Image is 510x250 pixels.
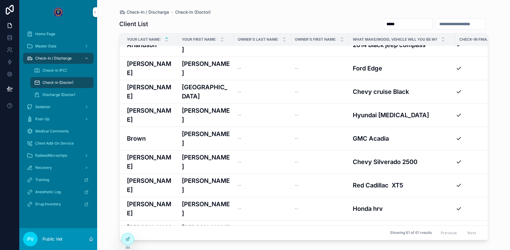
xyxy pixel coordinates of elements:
[182,129,230,148] a: [PERSON_NAME]
[353,111,429,120] h3: Hyundai [MEDICAL_DATA]
[295,136,298,141] span: --
[35,153,67,158] span: Rabies/Microchips
[127,153,175,171] a: [PERSON_NAME]
[238,183,241,188] span: --
[127,9,169,15] span: Check-In / Discharge
[127,134,146,143] h3: Brown
[35,190,61,194] span: Anesthetic Log
[182,59,230,77] h3: [PERSON_NAME]
[295,183,345,188] a: --
[295,136,345,141] a: --
[35,44,56,49] span: Master Data
[23,138,93,149] a: Client Add-On Service
[127,200,175,218] h3: [PERSON_NAME]
[238,183,287,188] a: --
[182,200,230,218] a: [PERSON_NAME]
[127,106,175,124] a: [PERSON_NAME]
[295,89,345,94] a: --
[127,83,175,101] a: [PERSON_NAME]
[127,59,175,77] a: [PERSON_NAME]
[35,117,49,122] span: Post-Op
[182,37,216,42] span: Your First Name:
[30,65,93,76] a: Check-In (PC)
[238,136,287,141] a: --
[35,141,74,146] span: Client Add-On Service
[35,165,52,170] span: Recovery
[390,231,432,235] span: Showing 61 of 61 results
[30,77,93,88] a: Check-In (Doctor)
[353,87,452,96] a: Chevy cruise Black
[353,64,382,73] h3: Ford Edge
[23,41,93,52] a: Master Data
[238,89,241,94] span: --
[295,66,298,71] span: --
[182,83,230,101] a: [GEOGRAPHIC_DATA]
[238,206,287,211] a: --
[23,29,93,39] a: Home Page
[295,159,298,164] span: --
[127,37,161,42] span: Your Last Name:
[35,202,61,207] span: Drug Inventory
[127,134,175,143] a: Brown
[182,106,230,124] a: [PERSON_NAME]
[30,89,93,100] a: Discharge (Doctor)
[182,223,230,241] a: [PERSON_NAME]
[127,176,175,194] a: [PERSON_NAME]
[238,159,287,164] a: --
[353,87,409,96] h3: Chevy cruise Black
[119,20,148,28] h1: Client List
[238,113,241,118] span: --
[295,113,345,118] a: --
[23,53,93,64] a: Check-In / Discharge
[127,223,175,241] a: [PERSON_NAME]
[182,153,230,171] a: [PERSON_NAME]
[238,136,241,141] span: --
[23,174,93,185] a: Training
[35,177,49,182] span: Training
[238,159,241,164] span: --
[238,66,287,71] a: --
[175,9,211,15] a: Check-In (Doctor)
[23,162,93,173] a: Recovery
[353,111,452,120] a: Hyundai [MEDICAL_DATA]
[295,37,336,42] span: Owner's First Name:
[35,32,55,36] span: Home Page
[238,206,241,211] span: --
[238,66,241,71] span: --
[23,101,93,112] a: Sedation
[42,68,67,73] span: Check-In (PC)
[23,150,93,161] a: Rabies/Microchips
[182,176,230,194] a: [PERSON_NAME]
[353,181,452,190] a: Red Cadillac XT5
[42,236,63,242] p: Public Vet
[295,159,345,164] a: --
[35,56,72,61] span: Check-In / Discharge
[27,235,34,243] span: PV
[23,199,93,210] a: Drug Inventory
[353,204,452,213] a: Honda hrv
[295,206,345,211] a: --
[23,187,93,197] a: Anesthetic Log
[353,157,452,166] a: Chevy Silverado 2500
[353,64,452,73] a: Ford Edge
[238,37,279,42] span: Owner's Last Name:
[53,7,63,17] img: App logo
[353,37,437,42] span: What Make/Model Vehicle Will You Be In?
[295,206,298,211] span: --
[238,89,287,94] a: --
[295,183,298,188] span: --
[353,134,452,143] a: GMC Acadia
[23,126,93,137] a: Medical Comments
